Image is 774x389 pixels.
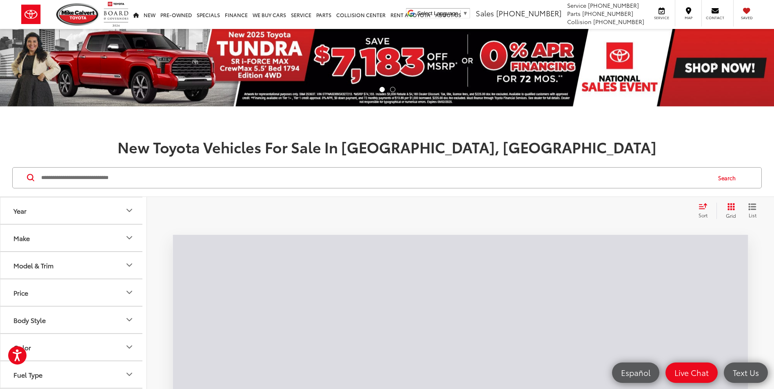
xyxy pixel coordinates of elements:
button: Grid View [716,203,742,219]
button: MakeMake [0,225,147,251]
span: Text Us [729,367,763,378]
div: Body Style [124,315,134,325]
button: Model & TrimModel & Trim [0,252,147,278]
div: Make [124,233,134,243]
button: List View [742,203,763,219]
img: Mike Calvert Toyota [56,3,100,26]
input: Search by Make, Model, or Keyword [40,168,710,188]
div: Year [13,207,27,214]
span: [PHONE_NUMBER] [582,9,633,18]
span: Sales [476,8,494,18]
span: ▼ [463,10,468,16]
span: Map [679,15,697,20]
div: Make [13,234,30,242]
span: Live Chat [670,367,713,378]
a: Live Chat [665,362,718,383]
button: Select sort value [694,203,716,219]
span: [PHONE_NUMBER] [588,1,639,9]
span: Service [652,15,671,20]
span: Contact [706,15,724,20]
span: Sort [699,212,707,219]
div: Fuel Type [124,369,134,379]
span: List [748,212,756,219]
span: [PHONE_NUMBER] [496,8,561,18]
div: Price [124,287,134,297]
span: Grid [726,212,736,219]
div: Color [124,342,134,352]
div: Price [13,289,28,296]
div: Color [13,343,31,351]
span: Collision [567,18,592,26]
span: Service [567,1,586,9]
span: Saved [738,15,756,20]
button: ColorColor [0,334,147,360]
div: Model & Trim [124,260,134,270]
button: Body StyleBody Style [0,307,147,333]
div: Model & Trim [13,261,53,269]
a: Español [612,362,659,383]
div: Year [124,206,134,215]
button: Search [710,168,747,188]
button: PricePrice [0,279,147,306]
button: Fuel TypeFuel Type [0,361,147,388]
span: Parts [567,9,581,18]
div: Body Style [13,316,46,324]
div: Fuel Type [13,371,42,378]
a: Text Us [724,362,768,383]
button: YearYear [0,197,147,224]
span: [PHONE_NUMBER] [593,18,644,26]
span: Español [617,367,654,378]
